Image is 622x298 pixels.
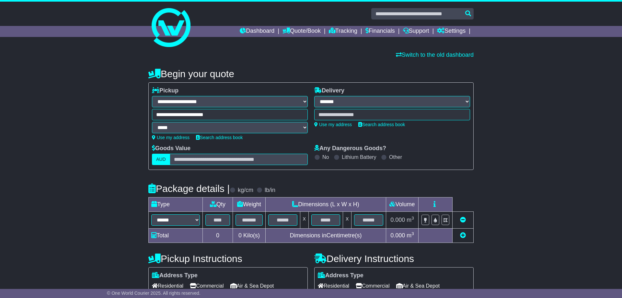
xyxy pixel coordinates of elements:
span: Commercial [356,281,389,291]
a: Switch to the old dashboard [396,52,474,58]
a: Settings [437,26,466,37]
span: Air & Sea Depot [396,281,440,291]
label: No [322,154,329,160]
sup: 3 [411,216,414,221]
td: x [343,212,351,229]
span: Residential [318,281,349,291]
label: Any Dangerous Goods? [314,145,386,152]
span: Air & Sea Depot [230,281,274,291]
a: Quote/Book [282,26,321,37]
label: Delivery [314,87,344,94]
label: lb/in [265,187,275,194]
span: 0 [238,232,242,239]
td: Kilo(s) [233,229,266,243]
td: Dimensions (L x W x H) [265,197,386,212]
span: 0.000 [390,217,405,223]
h4: Begin your quote [148,68,474,79]
span: m [407,217,414,223]
h4: Package details | [148,183,230,194]
label: Address Type [318,272,363,279]
span: Residential [152,281,183,291]
a: Financials [365,26,395,37]
a: Search address book [196,135,243,140]
td: Qty [203,197,233,212]
span: © One World Courier 2025. All rights reserved. [107,291,201,296]
a: Dashboard [240,26,274,37]
label: Lithium Battery [342,154,376,160]
label: Address Type [152,272,198,279]
td: Total [149,229,203,243]
label: kg/cm [238,187,253,194]
span: m [407,232,414,239]
a: Support [403,26,429,37]
sup: 3 [411,231,414,236]
label: Other [389,154,402,160]
h4: Pickup Instructions [148,253,308,264]
span: Commercial [190,281,224,291]
td: Volume [386,197,418,212]
span: 0.000 [390,232,405,239]
td: 0 [203,229,233,243]
td: Weight [233,197,266,212]
h4: Delivery Instructions [314,253,474,264]
a: Use my address [314,122,352,127]
td: Dimensions in Centimetre(s) [265,229,386,243]
td: Type [149,197,203,212]
label: AUD [152,154,170,165]
a: Tracking [329,26,357,37]
label: Goods Value [152,145,190,152]
a: Use my address [152,135,190,140]
label: Pickup [152,87,179,94]
a: Search address book [358,122,405,127]
a: Add new item [460,232,466,239]
td: x [300,212,308,229]
a: Remove this item [460,217,466,223]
